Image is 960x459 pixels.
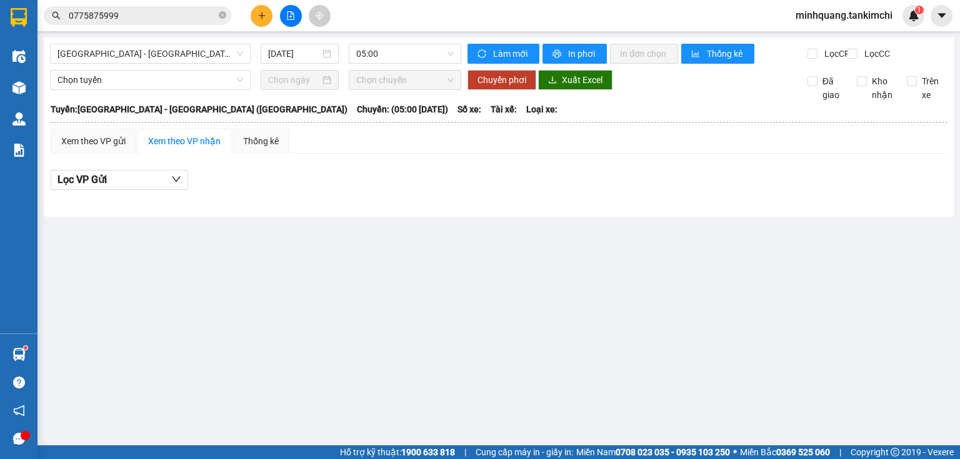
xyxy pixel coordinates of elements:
[477,49,488,59] span: sync
[936,10,947,21] span: caret-down
[867,74,897,102] span: Kho nhận
[13,405,25,417] span: notification
[12,112,26,126] img: warehouse-icon
[917,74,947,102] span: Trên xe
[12,81,26,94] img: warehouse-icon
[476,445,573,459] span: Cung cấp máy in - giấy in:
[908,10,919,21] img: icon-new-feature
[340,445,455,459] span: Hỗ trợ kỹ thuật:
[891,448,899,457] span: copyright
[819,47,852,61] span: Lọc CR
[817,74,848,102] span: Đã giao
[219,10,226,22] span: close-circle
[13,377,25,388] span: question-circle
[356,44,454,63] span: 05:00
[915,6,924,14] sup: 1
[51,170,188,190] button: Lọc VP Gửi
[493,47,529,61] span: Làm mới
[917,6,921,14] span: 1
[11,8,27,27] img: logo-vxr
[542,44,607,64] button: printerIn phơi
[24,346,27,350] sup: 1
[13,433,25,445] span: message
[148,134,221,148] div: Xem theo VP nhận
[457,102,481,116] span: Số xe:
[859,47,892,61] span: Lọc CC
[552,49,563,59] span: printer
[12,50,26,63] img: warehouse-icon
[610,44,678,64] button: In đơn chọn
[251,5,272,27] button: plus
[931,5,952,27] button: caret-down
[257,11,266,20] span: plus
[51,104,347,114] b: Tuyến: [GEOGRAPHIC_DATA] - [GEOGRAPHIC_DATA] ([GEOGRAPHIC_DATA])
[576,445,730,459] span: Miền Nam
[52,11,61,20] span: search
[280,5,302,27] button: file-add
[12,348,26,361] img: warehouse-icon
[357,102,448,116] span: Chuyến: (05:00 [DATE])
[707,47,744,61] span: Thống kê
[616,447,730,457] strong: 0708 023 035 - 0935 103 250
[467,44,539,64] button: syncLàm mới
[61,134,126,148] div: Xem theo VP gửi
[315,11,324,20] span: aim
[268,47,319,61] input: 15/10/2025
[69,9,216,22] input: Tìm tên, số ĐT hoặc mã đơn
[681,44,754,64] button: bar-chartThống kê
[309,5,331,27] button: aim
[12,144,26,157] img: solution-icon
[691,49,702,59] span: bar-chart
[57,172,107,187] span: Lọc VP Gửi
[733,450,737,455] span: ⚪️
[243,134,279,148] div: Thống kê
[401,447,455,457] strong: 1900 633 818
[538,70,612,90] button: downloadXuất Excel
[740,445,830,459] span: Miền Bắc
[776,447,830,457] strong: 0369 525 060
[786,7,902,23] span: minhquang.tankimchi
[568,47,597,61] span: In phơi
[268,73,319,87] input: Chọn ngày
[839,445,841,459] span: |
[356,71,454,89] span: Chọn chuyến
[526,102,557,116] span: Loại xe:
[171,174,181,184] span: down
[286,11,295,20] span: file-add
[491,102,517,116] span: Tài xế:
[467,70,536,90] button: Chuyển phơi
[219,11,226,19] span: close-circle
[464,445,466,459] span: |
[57,71,243,89] span: Chọn tuyến
[57,44,243,63] span: Đà Nẵng - Hà Nội (Hàng)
